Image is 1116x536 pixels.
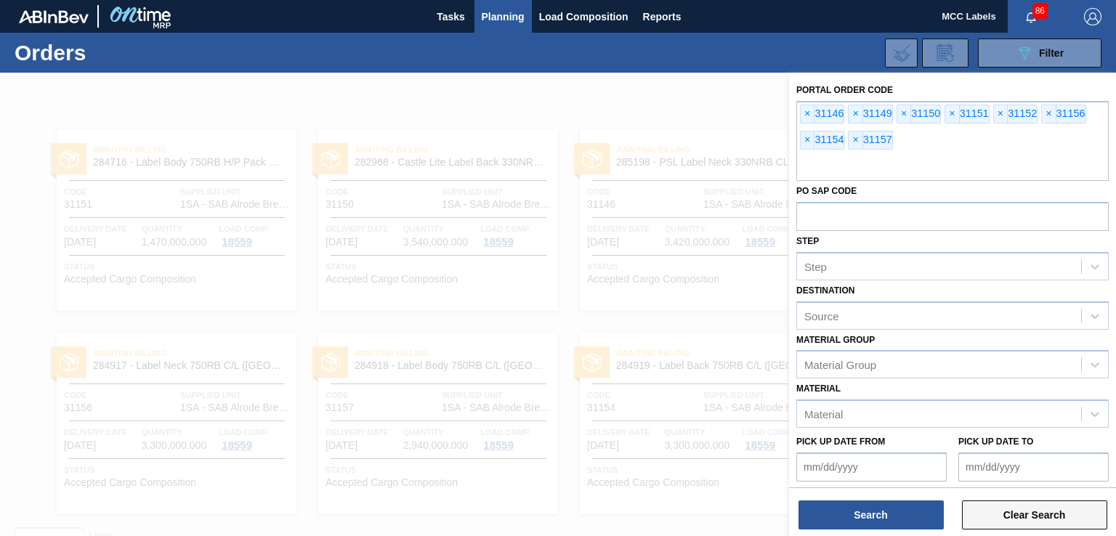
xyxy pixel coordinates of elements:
span: × [897,105,911,123]
div: Source [804,309,839,322]
span: Tasks [435,8,467,25]
div: 31151 [945,105,989,123]
div: Material Group [804,359,876,371]
div: 31154 [800,131,844,150]
label: Material [796,383,841,394]
span: Load Composition [539,8,628,25]
button: Notifications [1008,7,1054,27]
div: Import Order Negotiation [885,38,918,68]
span: × [945,105,959,123]
span: Planning [482,8,525,25]
label: Material Group [796,335,875,345]
span: Filter [1039,47,1064,59]
div: 31146 [800,105,844,123]
div: Material [804,408,843,421]
label: Pick up Date to [958,436,1033,447]
span: × [994,105,1008,123]
input: mm/dd/yyyy [958,452,1109,482]
div: 31152 [993,105,1038,123]
label: Destination [796,285,854,296]
div: 31149 [848,105,892,123]
span: 86 [1032,3,1048,19]
label: PO SAP Code [796,186,857,196]
span: × [849,131,862,149]
div: 31150 [897,105,941,123]
span: × [849,105,862,123]
div: Order Review Request [922,38,969,68]
img: Logout [1084,8,1101,25]
div: Step [804,260,827,272]
h1: Orders [15,44,223,61]
span: × [801,131,814,149]
img: TNhmsLtSVTkK8tSr43FrP2fwEKptu5GPRR3wAAAABJRU5ErkJggg== [19,10,89,23]
div: 31157 [848,131,892,150]
span: × [1042,105,1056,123]
label: Step [796,236,819,246]
span: Reports [643,8,682,25]
input: mm/dd/yyyy [796,452,947,482]
label: Portal Order Code [796,85,893,95]
button: Filter [978,38,1101,68]
label: Pick up Date from [796,436,885,447]
span: × [801,105,814,123]
div: 31156 [1041,105,1085,123]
